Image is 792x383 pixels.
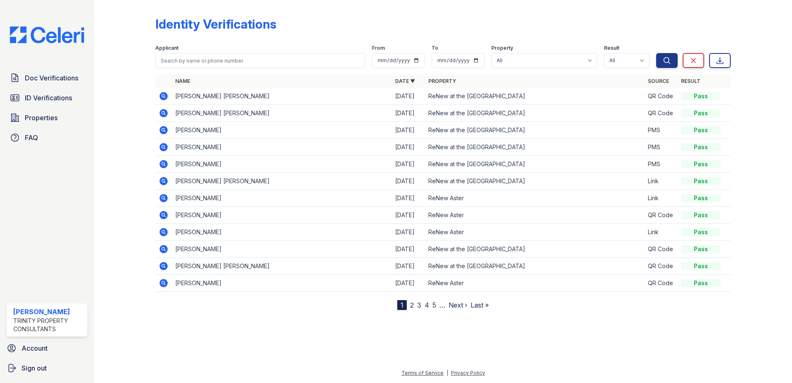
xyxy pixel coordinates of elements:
[681,228,721,236] div: Pass
[645,122,678,139] td: PMS
[172,122,392,139] td: [PERSON_NAME]
[681,126,721,134] div: Pass
[645,207,678,224] td: QR Code
[449,301,467,309] a: Next ›
[392,88,425,105] td: [DATE]
[425,88,645,105] td: ReNew at the [GEOGRAPHIC_DATA]
[425,173,645,190] td: ReNew at the [GEOGRAPHIC_DATA]
[681,245,721,253] div: Pass
[681,160,721,168] div: Pass
[155,17,276,32] div: Identity Verifications
[172,275,392,292] td: [PERSON_NAME]
[172,258,392,275] td: [PERSON_NAME] [PERSON_NAME]
[491,45,513,51] label: Property
[645,105,678,122] td: QR Code
[7,70,87,86] a: Doc Verifications
[439,300,445,310] span: …
[392,224,425,241] td: [DATE]
[392,241,425,258] td: [DATE]
[172,241,392,258] td: [PERSON_NAME]
[392,122,425,139] td: [DATE]
[681,143,721,151] div: Pass
[681,279,721,287] div: Pass
[425,105,645,122] td: ReNew at the [GEOGRAPHIC_DATA]
[410,301,414,309] a: 2
[7,109,87,126] a: Properties
[172,190,392,207] td: [PERSON_NAME]
[172,207,392,224] td: [PERSON_NAME]
[425,207,645,224] td: ReNew Aster
[392,139,425,156] td: [DATE]
[392,190,425,207] td: [DATE]
[645,258,678,275] td: QR Code
[392,156,425,173] td: [DATE]
[25,113,58,123] span: Properties
[645,275,678,292] td: QR Code
[451,370,485,376] a: Privacy Policy
[3,360,91,376] a: Sign out
[13,317,84,333] div: Trinity Property Consultants
[648,78,669,84] a: Source
[172,105,392,122] td: [PERSON_NAME] [PERSON_NAME]
[13,307,84,317] div: [PERSON_NAME]
[7,129,87,146] a: FAQ
[401,370,444,376] a: Terms of Service
[172,88,392,105] td: [PERSON_NAME] [PERSON_NAME]
[604,45,619,51] label: Result
[645,190,678,207] td: Link
[172,224,392,241] td: [PERSON_NAME]
[3,340,91,356] a: Account
[447,370,448,376] div: |
[25,73,78,83] span: Doc Verifications
[22,343,48,353] span: Account
[425,301,429,309] a: 4
[417,301,421,309] a: 3
[22,363,47,373] span: Sign out
[471,301,489,309] a: Last »
[25,93,72,103] span: ID Verifications
[645,88,678,105] td: QR Code
[645,156,678,173] td: PMS
[155,53,365,68] input: Search by name or phone number
[425,156,645,173] td: ReNew at the [GEOGRAPHIC_DATA]
[681,194,721,202] div: Pass
[428,78,456,84] a: Property
[372,45,385,51] label: From
[645,173,678,190] td: Link
[397,300,407,310] div: 1
[425,122,645,139] td: ReNew at the [GEOGRAPHIC_DATA]
[681,92,721,100] div: Pass
[3,27,91,43] img: CE_Logo_Blue-a8612792a0a2168367f1c8372b55b34899dd931a85d93a1a3d3e32e68fde9ad4.png
[645,224,678,241] td: Link
[395,78,415,84] a: Date ▼
[392,105,425,122] td: [DATE]
[681,177,721,185] div: Pass
[645,241,678,258] td: QR Code
[681,109,721,117] div: Pass
[432,45,438,51] label: To
[392,258,425,275] td: [DATE]
[425,241,645,258] td: ReNew at the [GEOGRAPHIC_DATA]
[172,156,392,173] td: [PERSON_NAME]
[425,258,645,275] td: ReNew at the [GEOGRAPHIC_DATA]
[425,224,645,241] td: ReNew Aster
[681,262,721,270] div: Pass
[681,78,700,84] a: Result
[25,133,38,143] span: FAQ
[681,211,721,219] div: Pass
[7,90,87,106] a: ID Verifications
[425,275,645,292] td: ReNew Aster
[392,173,425,190] td: [DATE]
[172,139,392,156] td: [PERSON_NAME]
[172,173,392,190] td: [PERSON_NAME] [PERSON_NAME]
[645,139,678,156] td: PMS
[392,207,425,224] td: [DATE]
[425,190,645,207] td: ReNew Aster
[425,139,645,156] td: ReNew at the [GEOGRAPHIC_DATA]
[392,275,425,292] td: [DATE]
[175,78,190,84] a: Name
[155,45,179,51] label: Applicant
[432,301,436,309] a: 5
